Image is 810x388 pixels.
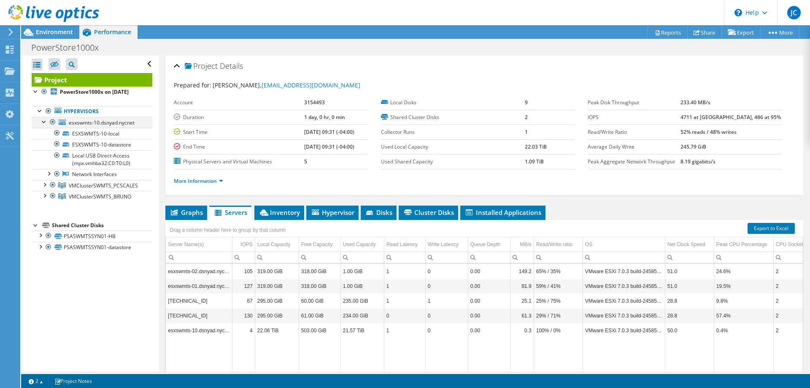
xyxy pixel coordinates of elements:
td: Used Capacity Column [340,237,384,252]
td: Column Server Name(s), Value esxswmts-02.dsnyad.nycnet [166,264,232,279]
td: Column OS, Value VMware ESXi 7.0.3 build-24585291 [583,323,665,338]
b: 22.03 TiB [525,143,547,150]
label: End Time [174,143,304,151]
td: Column Net Clock Speed, Value 51.0 [665,279,714,293]
td: Column Local Capacity, Filter cell [255,252,299,263]
a: VMClusterSWMTS_PCSCALES [32,180,152,191]
span: Graphs [170,208,203,217]
td: Column Read Latency, Value 1 [384,279,425,293]
span: Servers [213,208,247,217]
td: Column Free Capacity, Value 61.00 GiB [299,308,340,323]
td: Column Write Latency, Value 0 [425,323,468,338]
div: Shared Cluster Disks [52,220,152,231]
a: Share [687,26,722,39]
div: Queue Depth [470,239,500,250]
a: Export [721,26,761,39]
td: Column Net Clock Speed, Value 28.8 [665,293,714,308]
span: Environment [36,28,73,36]
td: Column Write Latency, Value 1 [425,293,468,308]
td: Column Net Clock Speed, Value 28.8 [665,308,714,323]
td: Column Used Capacity, Filter cell [340,252,384,263]
a: ESXSWMTS-10-datastore [32,139,152,150]
div: Net Clock Speed [667,239,705,250]
td: Column Used Capacity, Value 234.00 GiB [340,308,384,323]
b: 8.19 gigabits/s [680,158,715,165]
td: Column Server Name(s), Filter cell [166,252,232,263]
div: OS [585,239,592,250]
label: Account [174,98,304,107]
div: Peak CPU Percentage [716,239,767,250]
td: Column Server Name(s), Value esxswmts-10.dsnyad.nycnet [166,323,232,338]
div: CPU Sockets [776,239,806,250]
td: Column IOPS, Value 130 [232,308,255,323]
td: Column Local Capacity, Value 319.00 GiB [255,279,299,293]
span: Details [220,61,243,71]
td: Column Read/Write ratio, Value 29% / 71% [534,308,583,323]
span: Inventory [259,208,300,217]
b: 9 [525,99,528,106]
svg: \n [734,9,742,16]
div: Used Capacity [343,239,376,250]
a: PowerStore1000x on [DATE] [32,87,152,98]
td: Column OS, Value VMware ESXi 7.0.3 build-24585291 [583,279,665,293]
a: Project Notes [49,376,98,386]
td: Column Peak CPU Percentage, Value 57.4% [714,308,773,323]
div: Server Name(s) [168,239,204,250]
td: Column Used Capacity, Value 1.00 GiB [340,264,384,279]
td: Column Read Latency, Value 1 [384,323,425,338]
div: IOPS [240,239,253,250]
td: Column Local Capacity, Value 22.06 TiB [255,323,299,338]
td: Column Server Name(s), Value esxswmts-01.dsnyad.nycnet [166,279,232,293]
td: Column Peak CPU Percentage, Value 19.5% [714,279,773,293]
td: Column MB/s, Value 0.3 [510,323,534,338]
a: PSASWMTSSYN01-HB [32,231,152,241]
td: Column MB/s, Value 81.9 [510,279,534,293]
a: PSASWMTSSYN01-datastore [32,242,152,253]
span: [PERSON_NAME], [213,81,360,89]
span: JC [787,6,801,19]
label: Peak Disk Throughput [588,98,680,107]
td: Column Write Latency, Value 0 [425,308,468,323]
b: 4711 at [GEOGRAPHIC_DATA], 486 at 95% [680,114,781,121]
td: Column MB/s, Filter cell [510,252,534,263]
td: Server Name(s) Column [166,237,232,252]
td: Column Read Latency, Value 1 [384,264,425,279]
td: Column Queue Depth, Value 0.00 [468,323,510,338]
td: Local Capacity Column [255,237,299,252]
td: OS Column [583,237,665,252]
td: Column Free Capacity, Value 318.00 GiB [299,279,340,293]
td: Column MB/s, Value 61.3 [510,308,534,323]
div: MB/s [520,239,531,250]
td: Column Free Capacity, Filter cell [299,252,340,263]
a: ESXSWMTS-10-local [32,128,152,139]
td: Column IOPS, Value 127 [232,279,255,293]
td: Read Latency Column [384,237,425,252]
div: Drag a column header here to group by that column [167,224,288,236]
a: 2 [23,376,49,386]
span: Project [185,62,218,71]
td: Net Clock Speed Column [665,237,714,252]
label: Start Time [174,128,304,136]
td: Column Free Capacity, Value 60.00 GiB [299,293,340,308]
td: Column Local Capacity, Value 319.00 GiB [255,264,299,279]
span: VMClusterSWMTS_PCSCALES [69,182,138,189]
td: Column Read Latency, Value 0 [384,308,425,323]
td: Column Peak CPU Percentage, Value 24.6% [714,264,773,279]
label: Physical Servers and Virtual Machines [174,157,304,166]
td: Column Server Name(s), Value 10.216.106.19 [166,293,232,308]
label: Duration [174,113,304,122]
span: esxswmts-10.dsnyad.nycnet [69,119,135,126]
span: Performance [94,28,131,36]
label: Shared Cluster Disks [381,113,525,122]
td: Queue Depth Column [468,237,510,252]
td: Column Net Clock Speed, Filter cell [665,252,714,263]
a: Network Interfaces [32,169,152,180]
label: Average Daily Write [588,143,680,151]
b: 1 day, 0 hr, 0 min [304,114,345,121]
td: Column IOPS, Value 105 [232,264,255,279]
td: Column Local Capacity, Value 295.00 GiB [255,293,299,308]
td: Column IOPS, Value 67 [232,293,255,308]
td: Column Free Capacity, Value 318.00 GiB [299,264,340,279]
span: Cluster Disks [403,208,454,217]
b: PowerStore1000x on [DATE] [60,88,129,95]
